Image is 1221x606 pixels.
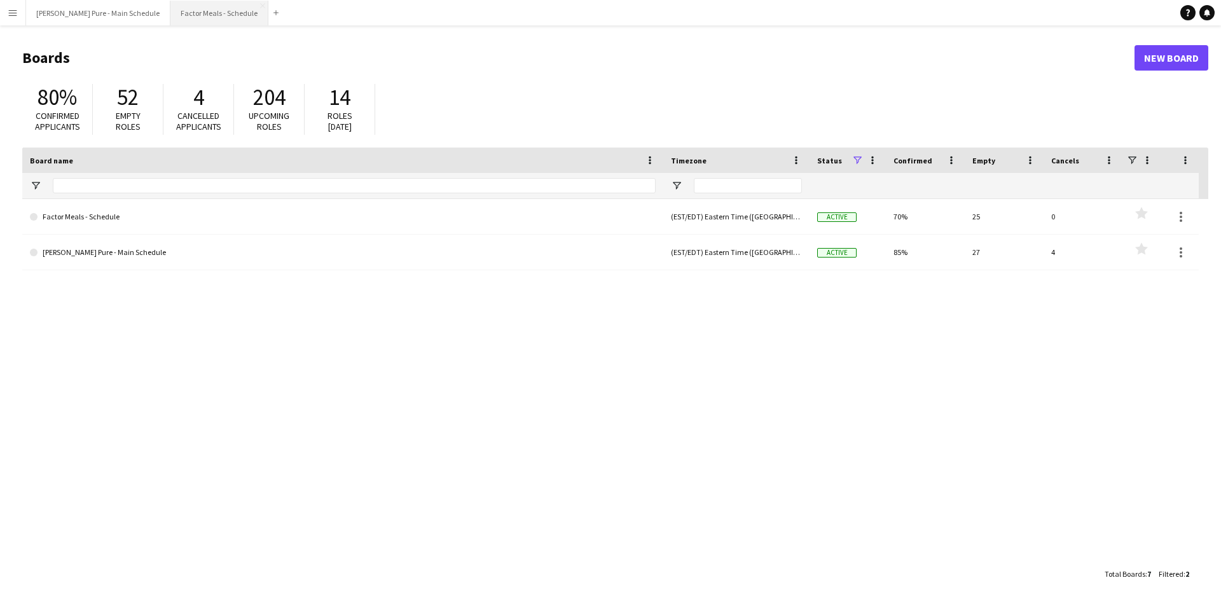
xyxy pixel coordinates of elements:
span: Confirmed applicants [35,110,80,132]
span: Active [817,212,857,222]
span: 7 [1147,569,1151,579]
div: 70% [886,199,965,234]
span: 14 [329,83,350,111]
button: Open Filter Menu [30,180,41,191]
span: Roles [DATE] [328,110,352,132]
span: Board name [30,156,73,165]
div: 4 [1044,235,1122,270]
span: Empty [972,156,995,165]
div: (EST/EDT) Eastern Time ([GEOGRAPHIC_DATA] & [GEOGRAPHIC_DATA]) [663,235,810,270]
a: [PERSON_NAME] Pure - Main Schedule [30,235,656,270]
span: Timezone [671,156,707,165]
div: 0 [1044,199,1122,234]
span: Total Boards [1105,569,1145,579]
span: 4 [193,83,204,111]
h1: Boards [22,48,1135,67]
div: 25 [965,199,1044,234]
div: (EST/EDT) Eastern Time ([GEOGRAPHIC_DATA] & [GEOGRAPHIC_DATA]) [663,199,810,234]
span: Cancelled applicants [176,110,221,132]
button: [PERSON_NAME] Pure - Main Schedule [26,1,170,25]
button: Open Filter Menu [671,180,682,191]
span: 80% [38,83,77,111]
a: Factor Meals - Schedule [30,199,656,235]
span: Upcoming roles [249,110,289,132]
div: : [1159,561,1189,586]
span: Active [817,248,857,258]
input: Board name Filter Input [53,178,656,193]
div: 27 [965,235,1044,270]
span: Empty roles [116,110,141,132]
span: Status [817,156,842,165]
a: New Board [1135,45,1208,71]
button: Factor Meals - Schedule [170,1,268,25]
span: 52 [117,83,139,111]
span: 204 [253,83,286,111]
span: Cancels [1051,156,1079,165]
div: 85% [886,235,965,270]
span: Filtered [1159,569,1183,579]
div: : [1105,561,1151,586]
span: Confirmed [893,156,932,165]
input: Timezone Filter Input [694,178,802,193]
span: 2 [1185,569,1189,579]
